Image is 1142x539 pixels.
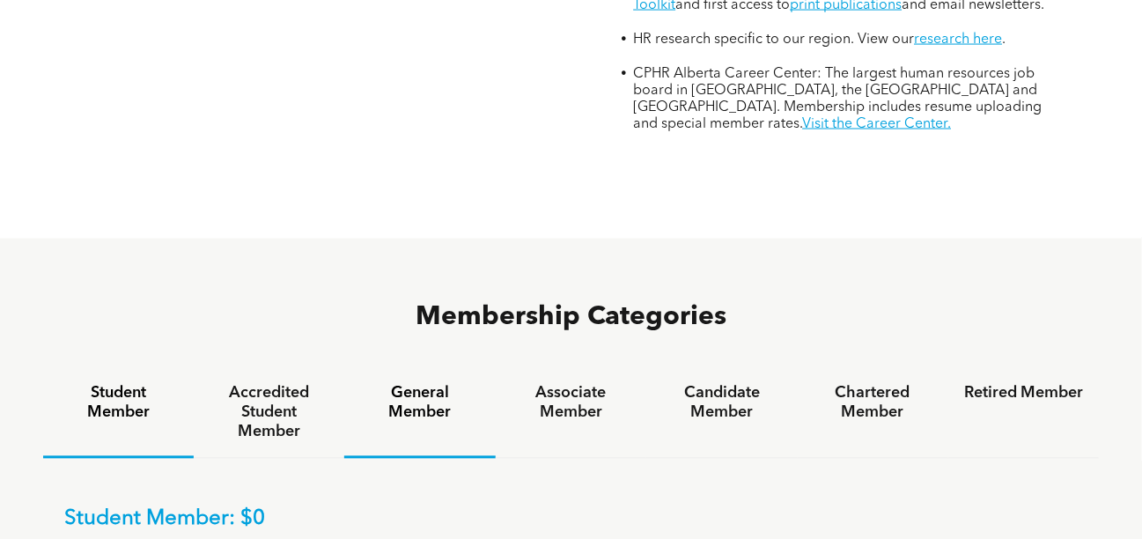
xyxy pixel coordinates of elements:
[360,384,479,423] h4: General Member
[662,384,781,423] h4: Candidate Member
[512,384,630,423] h4: Associate Member
[633,67,1042,131] span: CPHR Alberta Career Center: The largest human resources job board in [GEOGRAPHIC_DATA], the [GEOG...
[65,507,1078,533] p: Student Member: $0
[416,305,726,331] span: Membership Categories
[59,384,178,423] h4: Student Member
[210,384,328,442] h4: Accredited Student Member
[1002,33,1006,47] span: .
[964,384,1083,403] h4: Retired Member
[914,33,1002,47] a: research here
[802,117,951,131] a: Visit the Career Center.
[633,33,914,47] span: HR research specific to our region. View our
[814,384,932,423] h4: Chartered Member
